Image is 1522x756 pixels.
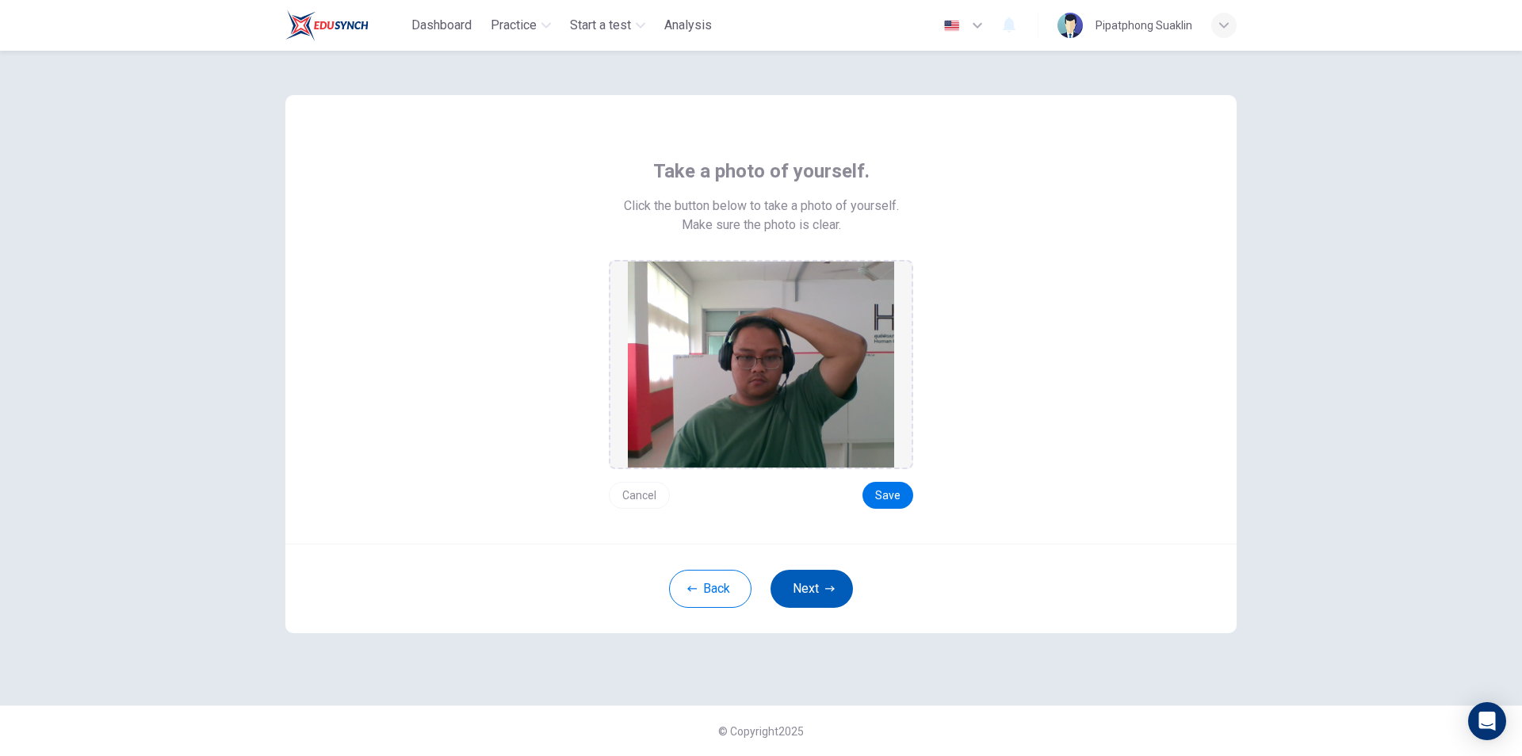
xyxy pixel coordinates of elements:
[1468,702,1506,740] div: Open Intercom Messenger
[771,570,853,608] button: Next
[411,16,472,35] span: Dashboard
[484,11,557,40] button: Practice
[664,16,712,35] span: Analysis
[653,158,870,184] span: Take a photo of yourself.
[942,20,962,32] img: en
[669,570,751,608] button: Back
[862,482,913,509] button: Save
[624,197,899,216] span: Click the button below to take a photo of yourself.
[491,16,537,35] span: Practice
[405,11,478,40] button: Dashboard
[564,11,652,40] button: Start a test
[285,10,369,41] img: Train Test logo
[609,482,670,509] button: Cancel
[570,16,631,35] span: Start a test
[1057,13,1083,38] img: Profile picture
[658,11,718,40] button: Analysis
[1096,16,1192,35] div: Pipatphong Suaklin
[285,10,405,41] a: Train Test logo
[718,725,804,738] span: © Copyright 2025
[628,262,894,468] img: preview screemshot
[682,216,841,235] span: Make sure the photo is clear.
